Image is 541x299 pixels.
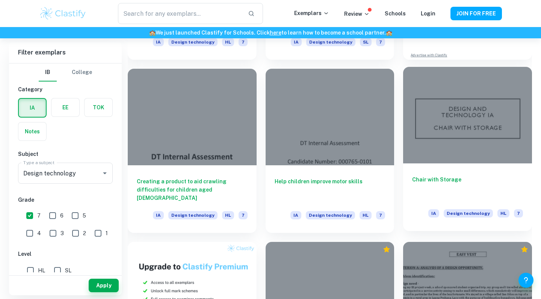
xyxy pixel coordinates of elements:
[360,211,372,219] span: HL
[412,175,523,200] h6: Chair with Storage
[514,209,523,217] span: 7
[450,7,502,20] button: JOIN FOR FREE
[275,177,385,202] h6: Help children improve motor skills
[239,38,248,46] span: 7
[83,229,86,237] span: 2
[376,211,385,219] span: 7
[19,99,46,117] button: IA
[168,211,218,219] span: Design technology
[72,63,92,82] button: College
[239,211,248,219] span: 7
[137,177,248,202] h6: Creating a product to aid crawling difficulties for children aged [DEMOGRAPHIC_DATA]
[222,38,234,46] span: HL
[100,168,110,178] button: Open
[2,29,539,37] h6: We just launched Clastify for Schools. Click to learn how to become a school partner.
[38,266,45,275] span: HL
[385,11,406,17] a: Schools
[9,42,122,63] h6: Filter exemplars
[18,150,113,158] h6: Subject
[497,209,509,217] span: HL
[444,209,493,217] span: Design technology
[421,11,435,17] a: Login
[518,273,533,288] button: Help and Feedback
[306,38,355,46] span: Design technology
[85,98,112,116] button: TOK
[386,30,392,36] span: 🏫
[65,266,71,275] span: SL
[222,211,234,219] span: HL
[153,38,164,46] span: IA
[89,279,119,292] button: Apply
[39,6,87,21] img: Clastify logo
[266,69,394,233] a: Help children improve motor skillsIADesign technologyHL7
[290,211,301,219] span: IA
[376,38,385,46] span: 7
[18,196,113,204] h6: Grade
[128,69,257,233] a: Creating a product to aid crawling difficulties for children aged [DEMOGRAPHIC_DATA]IADesign tech...
[270,30,281,36] a: here
[106,229,108,237] span: 1
[149,30,156,36] span: 🏫
[411,53,447,58] a: Advertise with Clastify
[118,3,242,24] input: Search for any exemplars...
[18,122,46,140] button: Notes
[291,38,302,46] span: IA
[306,211,355,219] span: Design technology
[39,63,57,82] button: IB
[428,209,439,217] span: IA
[294,9,329,17] p: Exemplars
[51,98,79,116] button: EE
[37,229,41,237] span: 4
[60,229,64,237] span: 3
[403,69,532,233] a: Chair with StorageIADesign technologyHL7
[153,211,164,219] span: IA
[344,10,370,18] p: Review
[18,85,113,94] h6: Category
[83,211,86,220] span: 5
[37,211,41,220] span: 7
[60,211,63,220] span: 6
[168,38,218,46] span: Design technology
[39,63,92,82] div: Filter type choice
[23,159,54,166] label: Type a subject
[18,250,113,258] h6: Level
[360,38,372,46] span: SL
[521,246,528,253] div: Premium
[383,246,390,253] div: Premium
